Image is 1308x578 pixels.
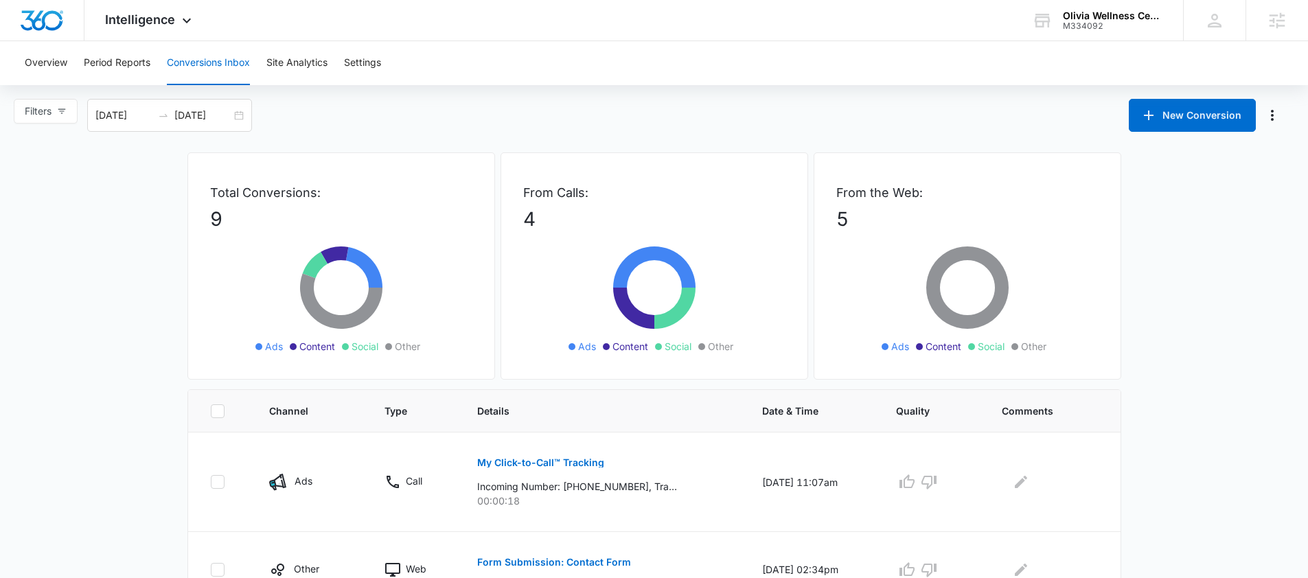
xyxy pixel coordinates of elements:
button: Conversions Inbox [167,41,250,85]
span: Ads [578,339,596,354]
span: Other [708,339,733,354]
span: Intelligence [105,12,175,27]
p: From the Web: [836,183,1099,202]
button: Site Analytics [266,41,328,85]
span: Channel [269,404,332,418]
button: Edit Comments [1010,471,1032,493]
span: Content [612,339,648,354]
div: account name [1063,10,1163,21]
span: Other [1021,339,1046,354]
p: 9 [210,205,472,233]
p: 00:00:18 [477,494,729,508]
p: 4 [523,205,785,233]
span: Ads [265,339,283,354]
p: Web [406,562,426,576]
span: Comments [1002,404,1078,418]
input: End date [174,108,231,123]
button: Overview [25,41,67,85]
span: Quality [896,404,949,418]
input: Start date [95,108,152,123]
span: Social [665,339,691,354]
span: Ads [891,339,909,354]
p: Form Submission: Contact Form [477,557,631,567]
p: Total Conversions: [210,183,472,202]
p: Ads [295,474,312,488]
p: Other [294,562,319,576]
span: Social [352,339,378,354]
button: New Conversion [1129,99,1256,132]
p: Call [406,474,422,488]
button: Manage Numbers [1261,104,1283,126]
span: Details [477,404,709,418]
p: From Calls: [523,183,785,202]
span: Content [299,339,335,354]
button: My Click-to-Call™ Tracking [477,446,604,479]
span: Content [926,339,961,354]
p: My Click-to-Call™ Tracking [477,458,604,467]
p: 5 [836,205,1099,233]
button: Filters [14,99,78,124]
button: Settings [344,41,381,85]
span: swap-right [158,110,169,121]
span: Other [395,339,420,354]
span: Type [385,404,424,418]
span: Social [978,339,1005,354]
div: account id [1063,21,1163,31]
button: Period Reports [84,41,150,85]
span: Date & Time [762,404,843,418]
td: [DATE] 11:07am [746,432,880,532]
span: to [158,110,169,121]
span: Filters [25,104,51,119]
p: Incoming Number: [PHONE_NUMBER], Tracking Number: [PHONE_NUMBER], Ring To: [PHONE_NUMBER], Caller... [477,479,677,494]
